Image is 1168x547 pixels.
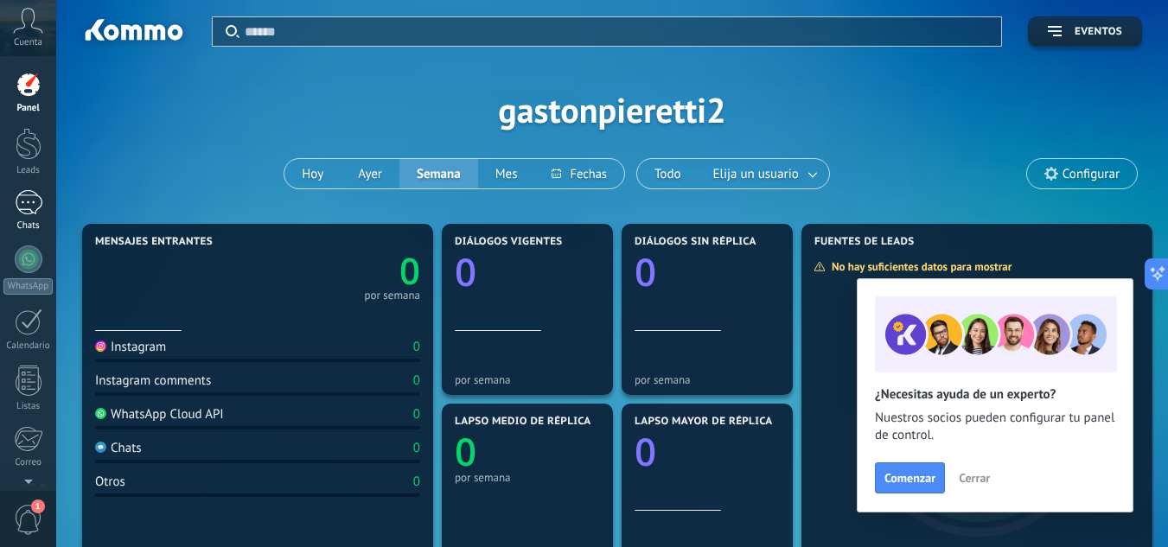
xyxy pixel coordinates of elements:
div: Instagram [95,339,166,355]
div: Calendario [3,340,54,352]
button: Fechas [534,159,623,188]
span: Lapso medio de réplica [455,416,591,428]
div: Instagram comments [95,372,211,389]
div: 0 [413,339,420,355]
span: Comenzar [884,472,935,484]
span: Configurar [1063,167,1120,181]
img: Instagram [95,340,106,352]
div: Panel [3,103,54,114]
a: 0 [258,246,420,296]
span: Diálogos sin réplica [635,236,756,248]
div: por semana [455,471,600,484]
text: 0 [635,245,656,297]
span: Fuentes de leads [814,236,915,248]
div: Correo [3,457,54,468]
span: Eventos [1075,26,1122,38]
span: Lapso mayor de réplica [635,416,772,428]
button: Comenzar [875,462,945,493]
div: WhatsApp Cloud API [95,406,224,423]
img: Chats [95,442,106,453]
span: Elija un usuario [710,162,802,186]
div: por semana [364,291,420,300]
span: Diálogos vigentes [455,236,563,248]
div: WhatsApp [3,278,53,295]
div: 0 [413,406,420,423]
h2: ¿Necesitas ayuda de un experto? [875,386,1115,403]
button: Todo [637,159,699,188]
div: Leads [3,165,54,176]
div: Listas [3,401,54,412]
div: por semana [455,373,600,386]
div: No hay suficientes datos para mostrar [814,259,1024,274]
button: Ayer [341,159,399,188]
div: Chats [3,220,54,232]
button: Cerrar [951,465,998,491]
div: por semana [635,373,780,386]
text: 0 [455,245,476,297]
text: 0 [455,425,476,477]
div: 0 [413,440,420,456]
text: 0 [635,425,656,477]
span: Mensajes entrantes [95,236,213,248]
button: Semana [399,159,478,188]
div: Chats [95,440,142,456]
div: 0 [413,474,420,490]
img: WhatsApp Cloud API [95,408,106,419]
button: Mes [478,159,535,188]
button: Elija un usuario [699,159,829,188]
span: Cuenta [14,37,42,48]
div: Otros [95,474,125,490]
span: Nuestros socios pueden configurar tu panel de control. [875,410,1115,444]
button: Hoy [284,159,341,188]
div: 0 [413,372,420,389]
text: 0 [399,246,420,296]
button: Eventos [1028,16,1142,47]
span: 1 [31,499,45,513]
span: Cerrar [959,472,990,484]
